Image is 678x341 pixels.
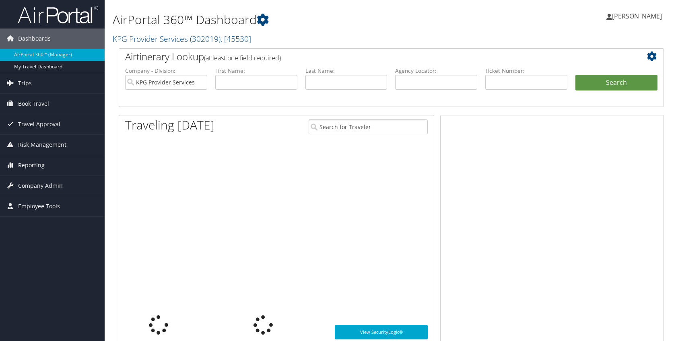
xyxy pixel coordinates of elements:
[18,5,98,24] img: airportal-logo.png
[18,73,32,93] span: Trips
[305,67,387,75] label: Last Name:
[575,75,657,91] button: Search
[18,29,51,49] span: Dashboards
[125,50,612,64] h2: Airtinerary Lookup
[485,67,567,75] label: Ticket Number:
[18,94,49,114] span: Book Travel
[215,67,297,75] label: First Name:
[18,155,45,175] span: Reporting
[18,114,60,134] span: Travel Approval
[335,325,428,339] a: View SecurityLogic®
[612,12,662,21] span: [PERSON_NAME]
[18,196,60,216] span: Employee Tools
[395,67,477,75] label: Agency Locator:
[309,119,428,134] input: Search for Traveler
[221,33,251,44] span: , [ 45530 ]
[125,67,207,75] label: Company - Division:
[18,135,66,155] span: Risk Management
[606,4,670,28] a: [PERSON_NAME]
[204,53,281,62] span: (at least one field required)
[18,176,63,196] span: Company Admin
[190,33,221,44] span: ( 302019 )
[125,117,214,134] h1: Traveling [DATE]
[113,33,251,44] a: KPG Provider Services
[113,11,484,28] h1: AirPortal 360™ Dashboard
